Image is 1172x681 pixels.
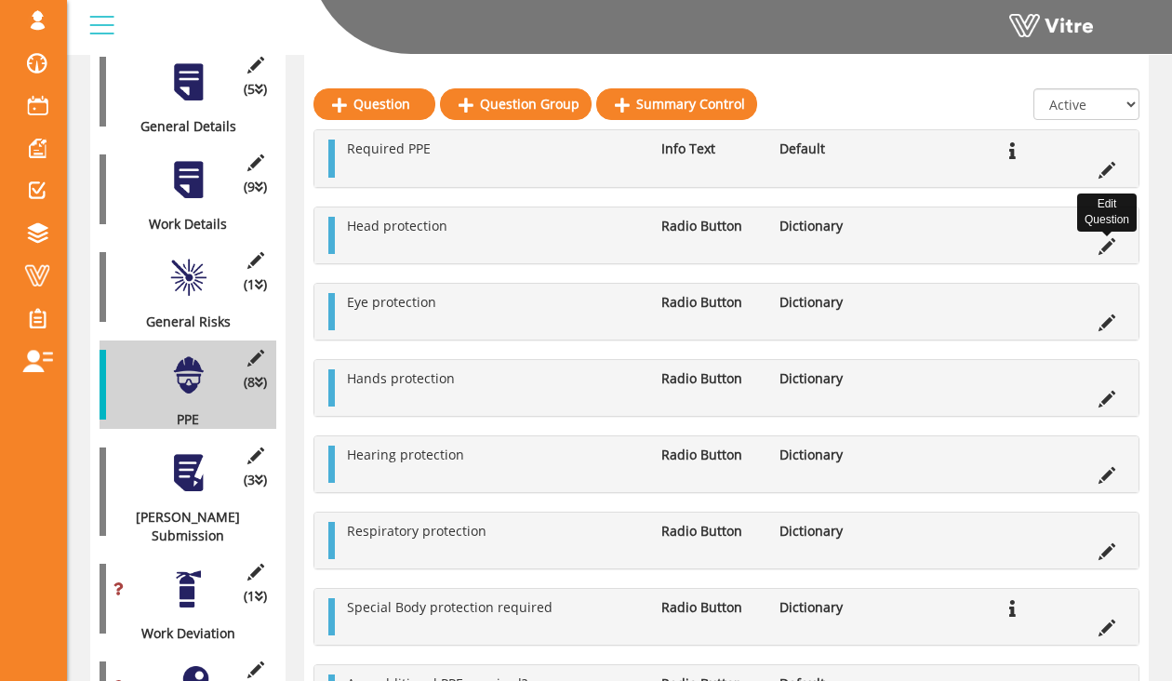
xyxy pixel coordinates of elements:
[244,373,267,392] span: (8 )
[652,140,770,158] li: Info Text
[100,508,262,545] div: [PERSON_NAME] Submission
[347,217,447,234] span: Head protection
[100,117,262,136] div: General Details
[596,88,757,120] a: Summary Control
[652,598,770,617] li: Radio Button
[100,313,262,331] div: General Risks
[244,178,267,196] span: (9 )
[100,215,262,234] div: Work Details
[347,522,486,540] span: Respiratory protection
[440,88,592,120] a: Question Group
[652,293,770,312] li: Radio Button
[347,293,436,311] span: Eye protection
[100,624,262,643] div: Work Deviation
[652,217,770,235] li: Radio Button
[244,80,267,99] span: (5 )
[770,293,888,312] li: Dictionary
[770,369,888,388] li: Dictionary
[244,587,267,606] span: (1 )
[313,88,435,120] a: Question
[770,446,888,464] li: Dictionary
[347,369,455,387] span: Hands protection
[652,522,770,541] li: Radio Button
[652,369,770,388] li: Radio Button
[244,275,267,294] span: (1 )
[347,446,464,463] span: Hearing protection
[244,471,267,489] span: (3 )
[1077,194,1137,231] div: Edit Question
[770,598,888,617] li: Dictionary
[770,217,888,235] li: Dictionary
[347,140,431,157] span: Required PPE
[347,598,553,616] span: Special Body protection required
[770,522,888,541] li: Dictionary
[652,446,770,464] li: Radio Button
[770,140,888,158] li: Default
[100,410,262,429] div: PPE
